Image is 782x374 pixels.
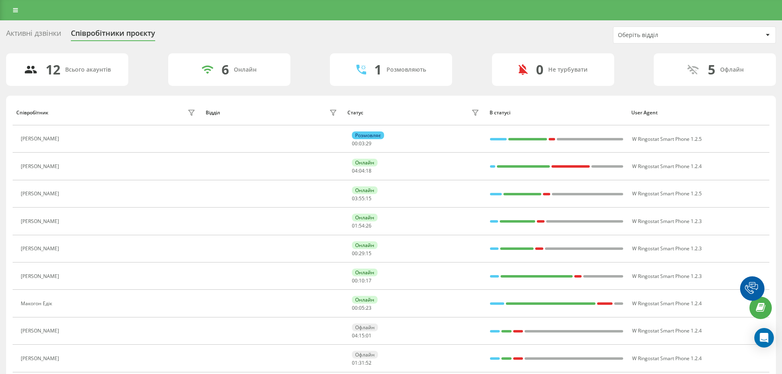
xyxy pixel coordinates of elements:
[352,269,378,276] div: Онлайн
[536,62,543,77] div: 0
[234,66,257,73] div: Онлайн
[352,167,358,174] span: 04
[352,168,371,174] div: : :
[632,355,702,362] span: W Ringostat Smart Phone 1.2.4
[352,277,358,284] span: 00
[352,360,371,366] div: : :
[21,219,61,224] div: [PERSON_NAME]
[352,296,378,304] div: Онлайн
[631,110,766,116] div: User Agent
[359,222,365,229] span: 54
[352,222,358,229] span: 01
[21,356,61,361] div: [PERSON_NAME]
[708,62,715,77] div: 5
[352,324,378,331] div: Офлайн
[366,332,371,339] span: 01
[359,195,365,202] span: 55
[366,250,371,257] span: 15
[366,167,371,174] span: 18
[374,62,382,77] div: 1
[359,304,365,311] span: 05
[359,359,365,366] span: 31
[359,250,365,257] span: 29
[21,136,61,142] div: [PERSON_NAME]
[21,328,61,334] div: [PERSON_NAME]
[720,66,744,73] div: Офлайн
[16,110,48,116] div: Співробітник
[352,278,371,284] div: : :
[366,140,371,147] span: 29
[366,222,371,229] span: 26
[352,214,378,221] div: Онлайн
[206,110,220,116] div: Відділ
[352,159,378,166] div: Онлайн
[352,351,378,359] div: Офлайн
[359,277,365,284] span: 10
[366,195,371,202] span: 15
[352,332,358,339] span: 04
[352,304,358,311] span: 00
[71,29,155,42] div: Співробітники проєкту
[352,195,358,202] span: 03
[352,223,371,229] div: : :
[21,301,54,306] div: Макогон Едік
[387,66,426,73] div: Розмовляють
[352,141,371,147] div: : :
[366,304,371,311] span: 23
[490,110,624,116] div: В статусі
[352,186,378,194] div: Онлайн
[632,245,702,252] span: W Ringostat Smart Phone 1.2.3
[6,29,61,42] div: Активні дзвінки
[352,131,384,139] div: Розмовляє
[352,241,378,249] div: Онлайн
[352,196,371,201] div: : :
[548,66,588,73] div: Не турбувати
[359,332,365,339] span: 15
[366,359,371,366] span: 52
[21,273,61,279] div: [PERSON_NAME]
[632,136,702,142] span: W Ringostat Smart Phone 1.2.5
[359,167,365,174] span: 04
[46,62,60,77] div: 12
[352,359,358,366] span: 01
[352,140,358,147] span: 00
[632,190,702,197] span: W Ringostat Smart Phone 1.2.5
[352,333,371,339] div: : :
[352,250,358,257] span: 00
[632,300,702,307] span: W Ringostat Smart Phone 1.2.4
[632,218,702,225] span: W Ringostat Smart Phone 1.2.3
[754,328,774,348] div: Open Intercom Messenger
[347,110,363,116] div: Статус
[632,273,702,280] span: W Ringostat Smart Phone 1.2.3
[632,327,702,334] span: W Ringostat Smart Phone 1.2.4
[618,32,715,39] div: Оберіть відділ
[366,277,371,284] span: 17
[65,66,111,73] div: Всього акаунтів
[632,163,702,170] span: W Ringostat Smart Phone 1.2.4
[21,164,61,169] div: [PERSON_NAME]
[222,62,229,77] div: 6
[352,305,371,311] div: : :
[359,140,365,147] span: 03
[352,251,371,256] div: : :
[21,191,61,197] div: [PERSON_NAME]
[21,246,61,252] div: [PERSON_NAME]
